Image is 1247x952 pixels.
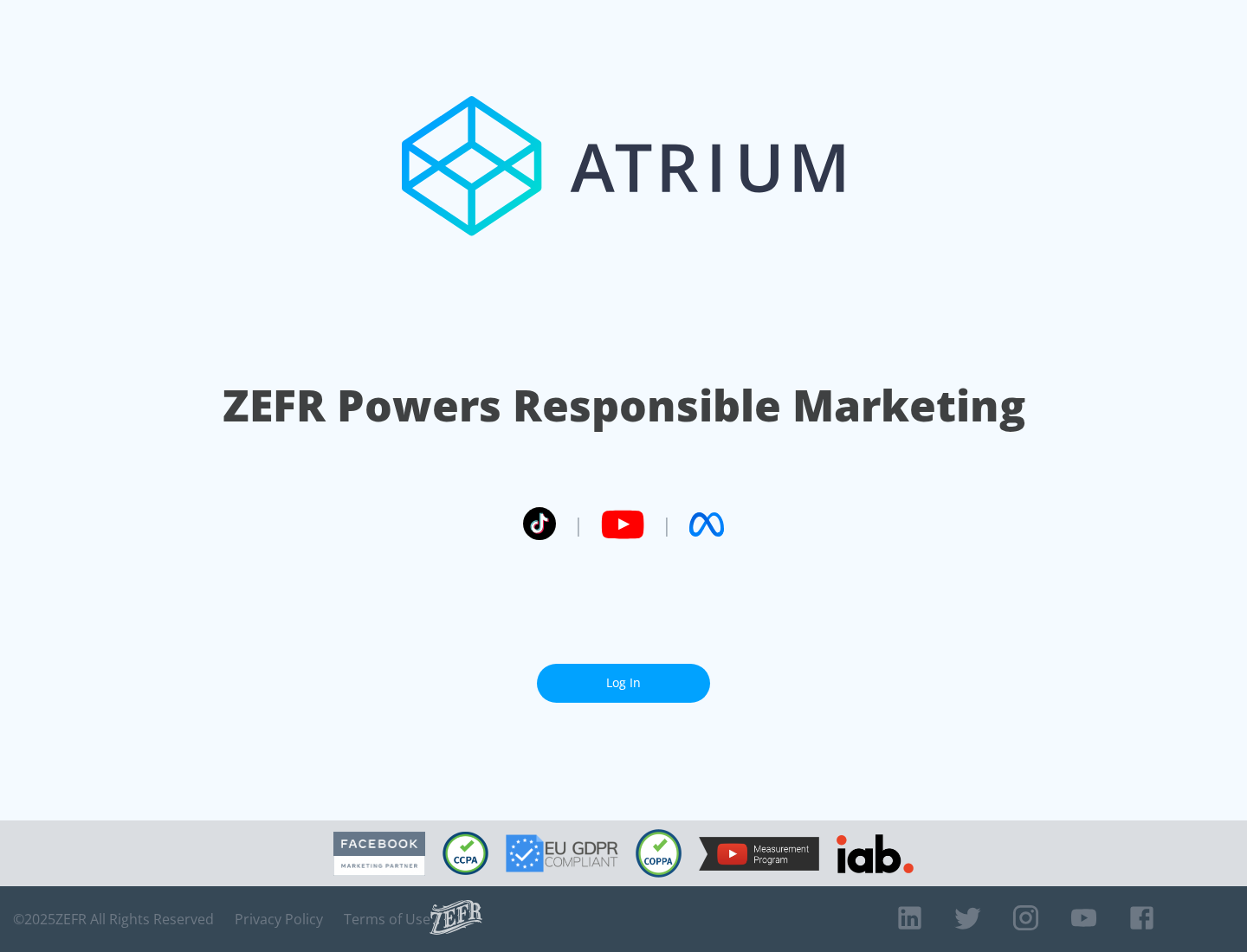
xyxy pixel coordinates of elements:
img: GDPR Compliant [506,834,618,872]
span: | [573,511,584,537]
span: © 2025 ZEFR All Rights Reserved [13,910,214,928]
img: COPPA Compliant [636,829,682,878]
span: | [662,511,672,537]
img: CCPA Compliant [443,832,488,875]
img: YouTube Measurement Program [699,837,819,871]
a: Log In [537,664,710,703]
a: Terms of Use [344,910,430,928]
img: IAB [837,834,914,873]
h1: ZEFR Powers Responsible Marketing [223,376,1025,435]
img: Facebook Marketing Partner [333,832,425,876]
a: Privacy Policy [235,910,323,928]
